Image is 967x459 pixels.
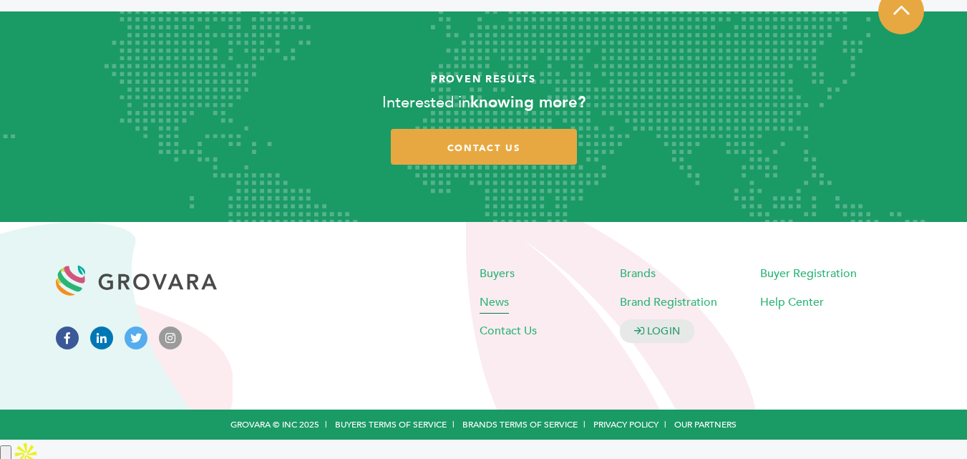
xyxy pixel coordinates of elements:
a: Brands Terms of Service [462,419,578,430]
a: Buyer Registration [760,266,857,281]
a: Brands [620,266,656,281]
a: Buyers Terms of Service [335,419,447,430]
a: Our Partners [674,419,737,430]
a: Help Center [760,294,824,310]
span: | [447,418,460,431]
a: Buyers [480,266,515,281]
a: Brand Registration [620,294,717,310]
span: | [659,418,672,431]
span: Interested in [382,92,470,113]
span: contact us [447,142,520,155]
a: LOGIN [620,319,694,343]
a: Privacy Policy [593,419,659,430]
a: Contact Us [480,323,537,339]
a: News [480,294,509,310]
span: | [319,418,333,431]
a: contact us [391,129,577,165]
span: | [578,418,591,431]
